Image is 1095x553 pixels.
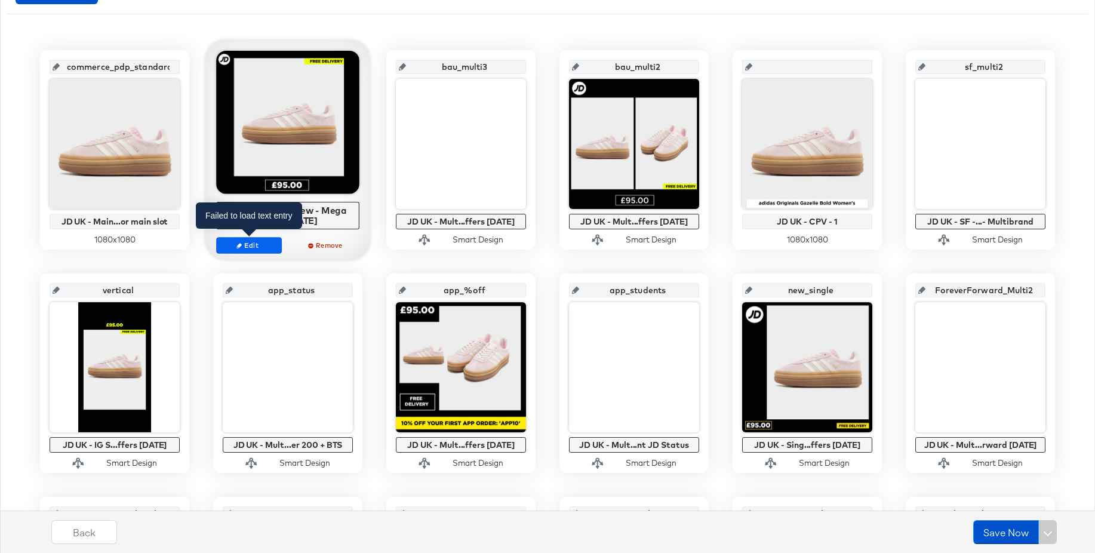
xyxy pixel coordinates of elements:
div: Smart Design [972,234,1023,245]
button: Remove [294,237,359,254]
span: Edit [222,241,276,250]
button: Back [51,520,117,544]
div: JD UK - Main...or main slot [53,217,177,226]
div: JD UK - Single New - Mega offers [DATE] [220,205,356,226]
button: Save Now [973,520,1039,544]
span: Remove [299,241,354,250]
div: Smart Design [626,234,676,245]
div: JD UK - Mult...nt JD Status [572,440,696,450]
div: Smart Design [972,457,1023,469]
div: 1080 x 1080 [50,234,180,245]
div: JD UK - Sing...ffers [DATE] [745,440,869,450]
div: Smart Design [106,457,157,469]
div: Smart Design [453,457,503,469]
div: JD UK - IG S...ffers [DATE] [53,440,177,450]
div: Smart Design [799,457,850,469]
div: Smart Design [279,457,330,469]
div: 1080 x 1080 [742,234,872,245]
div: Smart Design [626,457,676,469]
button: Edit [216,237,282,254]
div: JD UK - Mult...er 200 + BTS [226,440,350,450]
div: JD UK - Mult...ffers [DATE] [399,440,523,450]
div: JD UK - CPV - 1 [745,217,869,226]
div: Smart Design [453,234,503,245]
div: JD UK - Mult...rward [DATE] [918,440,1042,450]
div: JD UK - SF -...- Multibrand [918,217,1042,226]
div: JD UK - Mult...ffers [DATE] [572,217,696,226]
div: JD UK - Mult...ffers [DATE] [399,217,523,226]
